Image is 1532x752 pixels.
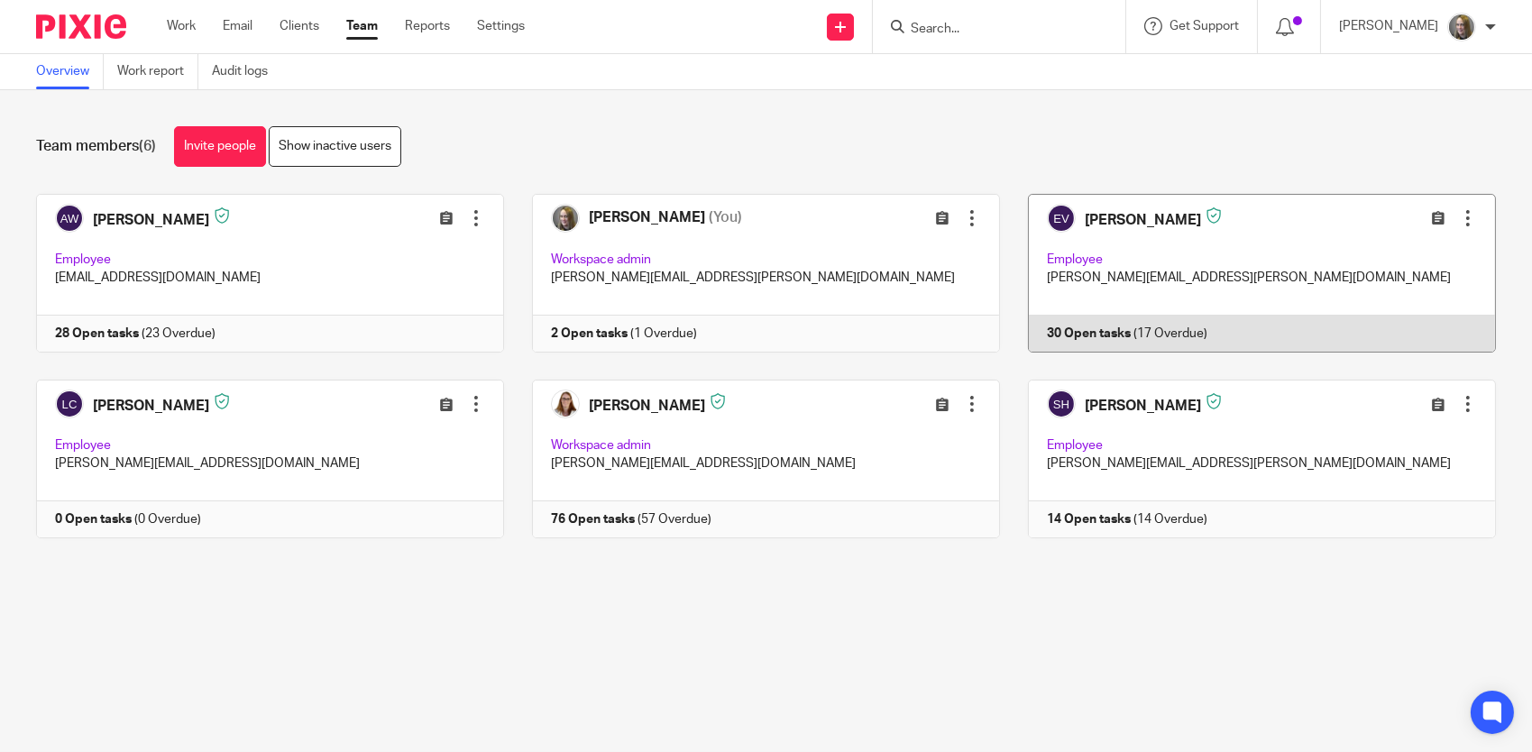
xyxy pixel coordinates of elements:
img: Pixie [36,14,126,39]
span: Get Support [1170,20,1239,32]
input: Search [909,22,1071,38]
a: Work [167,17,196,35]
span: (6) [139,139,156,153]
img: Emma%201.jpg [1447,13,1476,41]
a: Clients [280,17,319,35]
a: Overview [36,54,104,89]
a: Work report [117,54,198,89]
a: Team [346,17,378,35]
a: Settings [477,17,525,35]
p: [PERSON_NAME] [1339,17,1438,35]
a: Email [223,17,252,35]
a: Reports [405,17,450,35]
a: Show inactive users [269,126,401,167]
a: Invite people [174,126,266,167]
a: Audit logs [212,54,281,89]
h1: Team members [36,137,156,156]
